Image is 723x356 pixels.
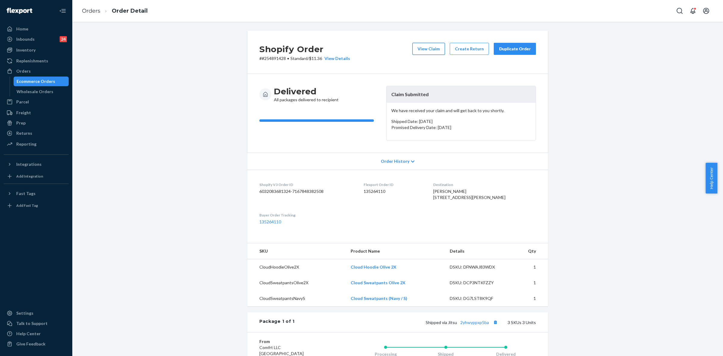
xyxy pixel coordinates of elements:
p: Shipped Date: [DATE] [391,118,531,124]
span: Comfrt LLC [GEOGRAPHIC_DATA] [259,345,304,356]
button: View Claim [412,43,445,55]
a: Returns [4,128,69,138]
p: # #254891428 / $11.36 [259,55,350,61]
div: Settings [16,310,33,316]
td: CloudSweatpantsOlive2X [247,275,346,291]
a: Cloud Sweatpants (Navy / S) [351,296,407,301]
div: Ecommerce Orders [17,78,55,84]
div: 24 [60,36,67,42]
td: CloudHoodieOlive2X [247,259,346,275]
dd: 135264110 [364,188,424,194]
a: 2yhwyppxp5ba [460,320,489,325]
a: 135264110 [259,219,281,224]
div: Fast Tags [16,191,36,197]
div: DSKU: DG7LST8K9QF [450,295,506,301]
button: Integrations [4,159,69,169]
header: Claim Submitted [387,86,536,103]
button: Create Return [450,43,489,55]
h3: Delivered [274,86,339,97]
a: Prep [4,118,69,128]
button: Duplicate Order [494,43,536,55]
img: Flexport logo [7,8,32,14]
div: Duplicate Order [499,46,531,52]
button: Open account menu [700,5,712,17]
td: 1 [511,291,548,306]
span: Shipped via Jitsu [426,320,499,325]
th: Qty [511,243,548,259]
div: All packages delivered to recipient [274,86,339,103]
span: [PERSON_NAME] [STREET_ADDRESS][PERSON_NAME] [433,189,505,200]
dt: Buyer Order Tracking [259,213,354,218]
div: DSKU: DFNWAJ83WDX [450,264,506,270]
div: Inbounds [16,36,35,42]
th: Product Name [346,243,445,259]
div: Wholesale Orders [17,89,53,95]
p: Promised Delivery Date: [DATE] [391,124,531,131]
a: Settings [4,308,69,318]
a: Cloud Sweatpants Olive 2X [351,280,405,285]
button: Help Center [706,163,717,194]
button: Give Feedback [4,339,69,349]
div: Help Center [16,331,41,337]
div: Prep [16,120,26,126]
a: Add Fast Tag [4,201,69,210]
span: Standard [290,56,308,61]
td: 1 [511,259,548,275]
div: Reporting [16,141,36,147]
th: SKU [247,243,346,259]
a: Help Center [4,329,69,339]
a: Ecommerce Orders [14,77,69,86]
a: Talk to Support [4,319,69,328]
ol: breadcrumbs [77,2,152,20]
div: Returns [16,130,32,136]
h2: Shopify Order [259,43,350,55]
a: Cloud Hoodie Olive 2X [351,264,396,269]
dt: Flexport Order ID [364,182,424,187]
th: Details [445,243,511,259]
button: Close Navigation [57,5,69,17]
a: Inventory [4,45,69,55]
div: Orders [16,68,31,74]
dt: From [259,339,331,345]
a: Freight [4,108,69,118]
a: Add Integration [4,172,69,181]
a: Wholesale Orders [14,87,69,96]
a: Order Detail [112,8,148,14]
a: Orders [4,66,69,76]
button: Open Search Box [674,5,686,17]
div: Parcel [16,99,29,105]
a: Parcel [4,97,69,107]
dd: 6032083681324-7167848382508 [259,188,354,194]
div: Inventory [16,47,36,53]
td: 1 [511,275,548,291]
button: Fast Tags [4,189,69,198]
a: Orders [82,8,100,14]
div: Give Feedback [16,341,45,347]
span: • [287,56,289,61]
div: Freight [16,110,31,116]
a: Inbounds24 [4,34,69,44]
span: Order History [381,158,409,164]
button: View Details [322,55,350,61]
div: Replenishments [16,58,48,64]
a: Replenishments [4,56,69,66]
a: Reporting [4,139,69,149]
dt: Shopify V3 Order ID [259,182,354,187]
div: Talk to Support [16,320,48,326]
dt: Destination [433,182,536,187]
div: Add Integration [16,174,43,179]
button: Copy tracking number [491,318,499,326]
div: DSKU: DCP3NTKFZZY [450,280,506,286]
button: Open notifications [687,5,699,17]
a: Home [4,24,69,34]
div: Package 1 of 1 [259,318,295,326]
p: We have received your claim and will get back to you shortly. [391,108,531,114]
div: Add Fast Tag [16,203,38,208]
div: Home [16,26,28,32]
div: 3 SKUs 3 Units [295,318,536,326]
div: Integrations [16,161,42,167]
td: CloudSweatpantsNavyS [247,291,346,306]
